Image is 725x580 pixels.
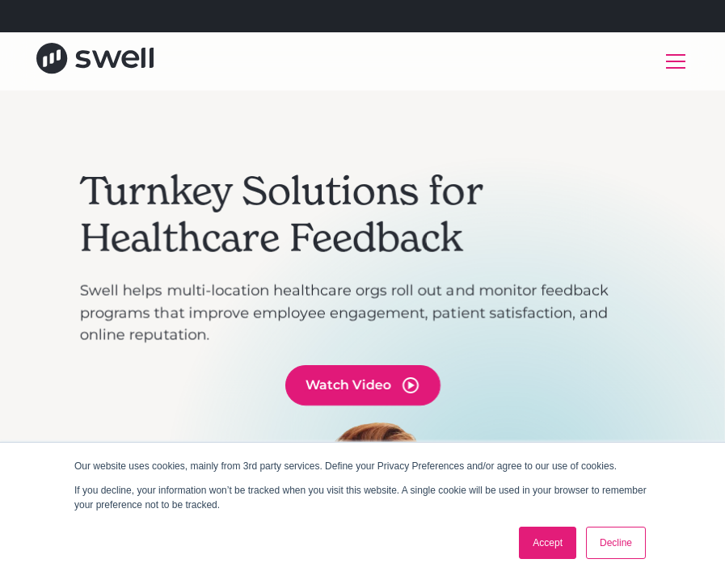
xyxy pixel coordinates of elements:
p: Our website uses cookies, mainly from 3rd party services. Define your Privacy Preferences and/or ... [74,459,651,473]
h2: Turnkey Solutions for Healthcare Feedback [80,168,645,261]
a: Decline [586,527,646,559]
div: Watch Video [306,376,391,395]
div: menu [656,42,689,81]
a: home [36,43,154,79]
p: Swell helps multi-location healthcare orgs roll out and monitor feedback programs that improve em... [80,280,645,346]
a: Accept [519,527,576,559]
a: open lightbox [285,365,440,406]
p: If you decline, your information won’t be tracked when you visit this website. A single cookie wi... [74,483,651,512]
